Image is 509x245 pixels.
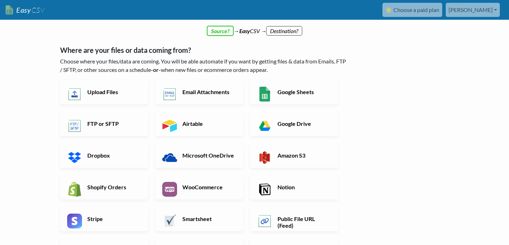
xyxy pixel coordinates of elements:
[155,175,243,200] a: WooCommerce
[250,207,338,231] a: Public File URL (Feed)
[162,118,177,133] img: Airtable App & API
[257,182,272,197] img: Notion App & API
[250,111,338,136] a: Google Drive
[60,143,148,168] a: Dropbox
[257,214,272,228] img: Public File URL App & API
[86,120,141,127] h6: FTP or SFTP
[181,152,236,159] h6: Microsoft OneDrive
[181,120,236,127] h6: Airtable
[67,214,82,228] img: Stripe App & API
[151,66,161,73] b: -or-
[53,20,456,35] div: → CSV →
[162,87,177,102] img: Email New CSV or XLSX File App & API
[250,80,338,104] a: Google Sheets
[276,120,331,127] h6: Google Drive
[181,215,236,222] h6: Smartsheet
[60,207,148,231] a: Stripe
[60,111,148,136] a: FTP or SFTP
[67,118,82,133] img: FTP or SFTP App & API
[155,207,243,231] a: Smartsheet
[276,215,331,229] h6: Public File URL (Feed)
[382,3,442,17] a: ⭐ Choose a paid plan
[276,88,331,95] h6: Google Sheets
[6,3,45,17] a: EasyCSV
[162,182,177,197] img: WooCommerce App & API
[257,87,272,102] img: Google Sheets App & API
[155,80,243,104] a: Email Attachments
[250,143,338,168] a: Amazon S3
[60,80,148,104] a: Upload Files
[250,175,338,200] a: Notion
[86,215,141,222] h6: Stripe
[155,111,243,136] a: Airtable
[67,182,82,197] img: Shopify App & API
[67,87,82,102] img: Upload Files App & API
[155,143,243,168] a: Microsoft OneDrive
[446,3,500,17] a: [PERSON_NAME]
[162,214,177,228] img: Smartsheet App & API
[181,184,236,190] h6: WooCommerce
[162,150,177,165] img: Microsoft OneDrive App & API
[86,88,141,95] h6: Upload Files
[60,57,348,74] p: Choose where your files/data are coming. You will be able automate if you want by getting files &...
[86,184,141,190] h6: Shopify Orders
[60,46,348,54] h5: Where are your files or data coming from?
[67,150,82,165] img: Dropbox App & API
[60,175,148,200] a: Shopify Orders
[31,6,45,14] span: CSV
[181,88,236,95] h6: Email Attachments
[257,118,272,133] img: Google Drive App & API
[86,152,141,159] h6: Dropbox
[276,184,331,190] h6: Notion
[276,152,331,159] h6: Amazon S3
[257,150,272,165] img: Amazon S3 App & API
